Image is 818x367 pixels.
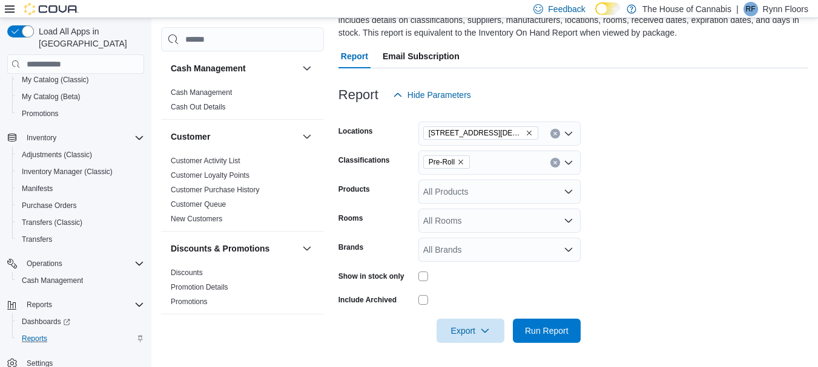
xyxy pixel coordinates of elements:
h3: Discounts & Promotions [171,242,269,255]
button: Clear input [550,129,560,138]
button: Customer [300,129,314,144]
button: Adjustments (Classic) [12,146,149,163]
span: My Catalog (Classic) [22,75,89,85]
span: Pre-Roll [423,155,470,169]
button: Transfers [12,231,149,248]
button: Clear input [550,158,560,167]
button: Remove 1 Church St, Unit 9 Keswick from selection in this group [526,129,533,137]
label: Locations [338,126,373,136]
a: My Catalog (Classic) [17,73,94,87]
button: Open list of options [564,129,573,138]
button: Customer [171,131,297,143]
div: Discounts & Promotions [161,265,324,314]
input: Dark Mode [595,2,621,15]
p: | [736,2,739,16]
label: Products [338,184,370,194]
a: Customer Loyalty Points [171,171,249,180]
h3: Customer [171,131,210,143]
button: Cash Management [12,272,149,289]
a: Promotions [171,297,208,306]
a: Purchase Orders [17,198,82,213]
span: Feedback [548,3,585,15]
button: Reports [22,297,57,312]
div: Customer [161,154,324,231]
button: Inventory [171,325,297,337]
a: Cash Out Details [171,103,226,111]
button: Hide Parameters [388,83,476,107]
span: Customer Purchase History [171,185,260,195]
span: Load All Apps in [GEOGRAPHIC_DATA] [34,25,144,50]
span: Dark Mode [595,15,596,16]
span: Operations [22,256,144,271]
span: Promotions [171,297,208,307]
span: Transfers [17,232,144,247]
div: View a snapshot of inventory availability by package. You can view products in stock down to the ... [338,1,802,39]
a: My Catalog (Beta) [17,89,85,104]
span: Transfers [22,235,52,244]
span: RF [746,2,756,16]
label: Include Archived [338,295,397,305]
span: Pre-Roll [429,156,455,168]
span: Manifests [22,184,53,193]
p: Rynn Floors [763,2,808,16]
button: Open list of options [564,187,573,196]
button: Operations [2,255,149,272]
a: Transfers [17,232,57,247]
button: My Catalog (Classic) [12,71,149,88]
a: Dashboards [17,314,75,329]
img: Cova [24,3,79,15]
span: Inventory Manager (Classic) [17,164,144,179]
span: Dashboards [17,314,144,329]
label: Show in stock only [338,271,404,281]
span: Report [341,44,368,68]
button: Remove Pre-Roll from selection in this group [457,158,464,166]
span: Inventory Manager (Classic) [22,167,113,177]
button: Cash Management [171,62,297,74]
span: Reports [27,300,52,310]
span: Cash Management [22,276,83,285]
a: Reports [17,331,52,346]
span: Manifests [17,181,144,196]
a: Inventory Manager (Classic) [17,164,117,179]
span: Cash Out Details [171,102,226,112]
span: Purchase Orders [17,198,144,213]
span: Transfers (Classic) [22,218,82,227]
span: Adjustments (Classic) [17,148,144,162]
span: Reports [22,297,144,312]
span: Reports [22,334,47,343]
label: Classifications [338,155,390,165]
span: Inventory [27,133,56,143]
button: Operations [22,256,67,271]
button: Promotions [12,105,149,122]
span: Customer Activity List [171,156,240,166]
span: Discounts [171,268,203,278]
a: Transfers (Classic) [17,215,87,230]
button: Run Report [513,319,581,343]
span: Adjustments (Classic) [22,150,92,160]
button: Purchase Orders [12,197,149,214]
a: Adjustments (Classic) [17,148,97,162]
button: Discounts & Promotions [300,241,314,256]
a: Promotion Details [171,283,228,291]
button: Manifests [12,180,149,197]
h3: Report [338,88,378,102]
button: Inventory [300,324,314,339]
span: Operations [27,259,62,268]
label: Brands [338,242,363,252]
h3: Inventory [171,325,209,337]
span: Reports [17,331,144,346]
a: Discounts [171,268,203,277]
a: Customer Purchase History [171,186,260,194]
button: Inventory [2,129,149,146]
p: The House of Cannabis [642,2,731,16]
button: Transfers (Classic) [12,214,149,231]
button: Open list of options [564,216,573,226]
span: Export [444,319,497,343]
a: Manifests [17,181,58,196]
span: Hide Parameters [407,89,471,101]
h3: Cash Management [171,62,246,74]
a: Customer Queue [171,200,226,209]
